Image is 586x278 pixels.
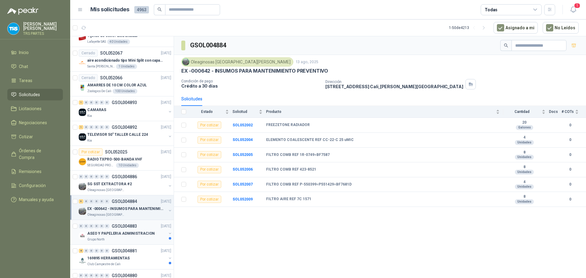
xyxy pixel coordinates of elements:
[79,183,86,190] img: Company Logo
[161,100,171,106] p: [DATE]
[23,32,63,35] p: TRS PARTES
[266,123,310,128] b: FREEZETONE RADIADOR
[197,196,221,203] div: Por cotizar
[19,49,29,56] span: Inicio
[503,135,545,140] b: 4
[100,76,122,80] p: SOL052066
[87,39,106,44] p: Lafayette SAS
[7,61,63,72] a: Chat
[87,188,126,193] p: Oleaginosas [GEOGRAPHIC_DATA][PERSON_NAME]
[19,133,33,140] span: Cotizar
[7,103,63,114] a: Licitaciones
[87,107,106,113] p: CAMARAS
[7,194,63,205] a: Manuales y ayuda
[503,180,545,185] b: 4
[79,49,98,57] div: Cerrado
[233,182,253,186] b: SOL052007
[94,175,99,179] div: 0
[233,123,253,127] b: SOL052002
[79,109,86,116] img: Company Logo
[549,106,562,118] th: Docs
[161,149,171,155] p: [DATE]
[87,237,105,242] p: Grupo North
[325,84,463,89] p: [STREET_ADDRESS] Cali , [PERSON_NAME][GEOGRAPHIC_DATA]
[19,77,32,84] span: Tareas
[90,5,129,14] h1: Mis solicitudes
[87,157,142,162] p: RADIO TXPRO-500-BANDA VHF
[89,224,94,228] div: 0
[112,199,137,204] p: GSOL004884
[84,125,89,129] div: 0
[161,223,171,229] p: [DATE]
[7,75,63,86] a: Tareas
[79,34,86,42] img: Company Logo
[157,7,162,12] span: search
[105,125,109,129] div: 0
[79,208,86,215] img: Company Logo
[562,122,579,128] b: 0
[161,50,171,56] p: [DATE]
[296,59,318,65] p: 13 ago, 2025
[87,212,126,217] p: Oleaginosas [GEOGRAPHIC_DATA][PERSON_NAME]
[112,125,137,129] p: GSOL004892
[266,167,316,172] b: FILTRO COMB REF 423-8521
[84,100,89,105] div: 0
[87,132,148,138] p: TELEVISOR 50" TALLER CALLE 224
[94,125,99,129] div: 0
[99,224,104,228] div: 0
[503,106,549,118] th: Cantidad
[79,198,172,217] a: 6 0 0 0 0 0 GSOL004884[DATE] Company LogoEX -000642 - INSUMOS PARA MANTENIMIENTO PREVENTIVOOleagi...
[112,100,137,105] p: GSOL004893
[233,167,253,171] a: SOL052006
[233,197,253,201] a: SOL052009
[266,106,503,118] th: Producto
[515,155,534,160] div: Unidades
[105,175,109,179] div: 0
[79,100,83,105] div: 1
[485,6,497,13] div: Todas
[79,222,172,242] a: 0 0 0 0 0 0 GSOL004883[DATE] Company LogoASEO Y PAPELERIA ADMINISTRACIONGrupo North
[503,110,541,114] span: Cantidad
[112,249,137,253] p: GSOL004881
[99,125,104,129] div: 0
[197,151,221,158] div: Por cotizar
[99,249,104,253] div: 0
[87,82,147,88] p: AMARRES DE 10 CM COLOR AZUL
[7,166,63,177] a: Remisiones
[116,163,139,168] div: 10 Unidades
[7,89,63,100] a: Solicitudes
[562,167,579,172] b: 0
[79,59,86,67] img: Company Logo
[113,89,137,94] div: 100 Unidades
[84,199,89,204] div: 0
[87,64,115,69] p: Santa [PERSON_NAME]
[7,180,63,191] a: Configuración
[574,3,581,9] span: 1
[79,84,86,91] img: Company Logo
[494,22,538,34] button: Asignado a mi
[161,75,171,81] p: [DATE]
[79,148,103,156] div: Por cotizar
[562,197,579,202] b: 0
[503,194,545,199] b: 8
[79,125,83,129] div: 1
[233,153,253,157] b: SOL052005
[181,57,293,67] div: Oleaginosas [GEOGRAPHIC_DATA][PERSON_NAME]
[449,23,489,33] div: 1 - 50 de 4213
[87,206,163,212] p: EX -000642 - INSUMOS PARA MANTENIMIENTO PREVENTIVO
[79,175,83,179] div: 0
[94,100,99,105] div: 0
[107,39,130,44] div: 40 Unidades
[94,273,99,278] div: 0
[87,262,121,267] p: Club Campestre de Cali
[266,153,330,157] b: FILTRO COMB REF 1R-0749=BF7587
[112,224,137,228] p: GSOL004883
[197,136,221,144] div: Por cotizar
[105,150,127,154] p: SOL052025
[161,174,171,180] p: [DATE]
[7,47,63,58] a: Inicio
[79,124,172,143] a: 1 0 0 0 0 0 GSOL004892[DATE] Company LogoTELEVISOR 50" TALLER CALLE 224Kia
[503,165,545,170] b: 8
[266,182,352,187] b: FILTRO COMB REF P-550399=P551429=BF7681D
[79,74,98,81] div: Cerrado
